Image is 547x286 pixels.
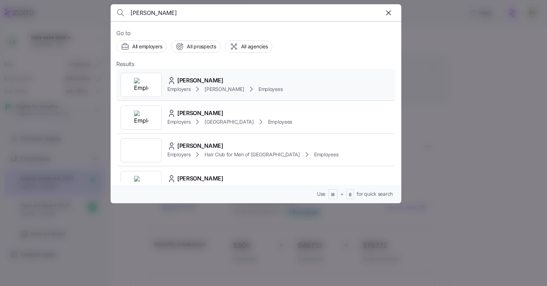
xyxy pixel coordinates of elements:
span: B [349,192,352,198]
span: Employees [314,151,338,158]
button: All prospects [171,41,221,53]
span: [PERSON_NAME] [177,109,223,118]
span: [PERSON_NAME] [177,174,223,183]
span: [PERSON_NAME] [177,141,223,150]
span: All prospects [187,43,216,50]
span: All agencies [241,43,268,50]
span: Employees [258,86,283,93]
img: Employer logo [134,78,148,92]
span: Hair Club for Men of [GEOGRAPHIC_DATA] [205,151,300,158]
img: Employer logo [134,176,148,190]
button: All employers [116,41,167,53]
span: Employers [167,86,190,93]
span: + [340,190,344,198]
span: [PERSON_NAME] [205,86,244,93]
span: [GEOGRAPHIC_DATA] [205,118,253,125]
span: Results [116,60,134,69]
span: Employees [268,118,292,125]
span: All employers [132,43,162,50]
span: Go to [116,29,396,38]
span: ⌘ [331,192,335,198]
button: All agencies [225,41,273,53]
span: Employers [167,151,190,158]
span: Use [317,190,325,198]
span: Employers [167,118,190,125]
span: [PERSON_NAME] [177,76,223,85]
span: for quick search [357,190,393,198]
img: Employer logo [134,110,148,125]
